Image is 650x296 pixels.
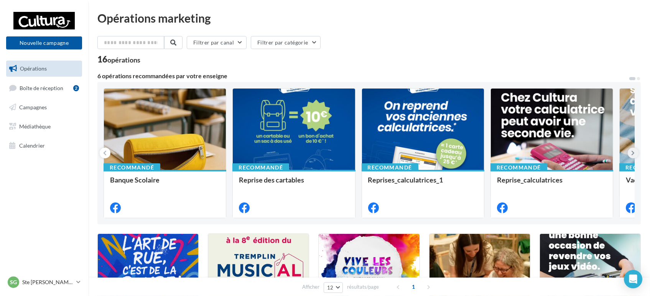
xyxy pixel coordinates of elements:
[6,275,82,289] a: SG Ste [PERSON_NAME] des Bois
[327,284,334,291] span: 12
[97,73,629,79] div: 6 opérations recommandées par votre enseigne
[110,176,160,184] span: Banque Scolaire
[19,104,47,110] span: Campagnes
[20,65,47,72] span: Opérations
[232,163,289,172] div: Recommandé
[368,176,443,184] span: Reprises_calculatrices_1
[5,138,84,154] a: Calendrier
[10,278,17,286] span: SG
[362,163,418,172] div: Recommandé
[347,283,379,291] span: résultats/page
[239,176,304,184] span: Reprise des cartables
[97,55,140,64] div: 16
[490,163,547,172] div: Recommandé
[19,123,51,130] span: Médiathèque
[324,282,343,293] button: 12
[497,176,563,184] span: Reprise_calculatrices
[5,99,84,115] a: Campagnes
[407,281,420,293] span: 1
[104,163,160,172] div: Recommandé
[22,278,73,286] p: Ste [PERSON_NAME] des Bois
[187,36,247,49] button: Filtrer par canal
[302,283,319,291] span: Afficher
[624,270,642,288] div: Open Intercom Messenger
[73,85,79,91] div: 2
[20,84,63,91] span: Boîte de réception
[19,142,45,148] span: Calendrier
[5,80,84,96] a: Boîte de réception2
[5,61,84,77] a: Opérations
[251,36,321,49] button: Filtrer par catégorie
[107,56,140,63] div: opérations
[6,36,82,49] button: Nouvelle campagne
[5,118,84,135] a: Médiathèque
[97,12,641,24] div: Opérations marketing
